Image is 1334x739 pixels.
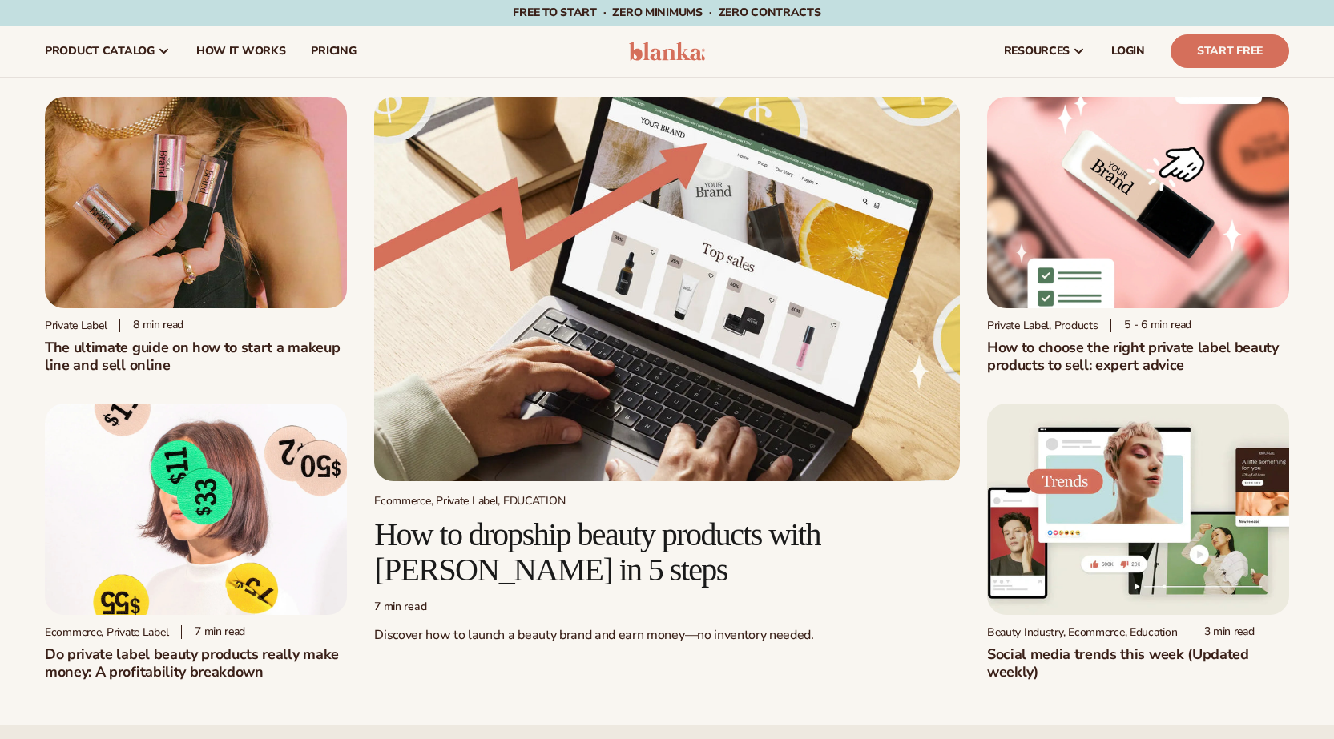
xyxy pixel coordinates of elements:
span: product catalog [45,45,155,58]
img: Person holding branded make up with a solid pink background [45,97,347,308]
a: resources [991,26,1098,77]
span: How It Works [196,45,286,58]
a: Start Free [1171,34,1289,68]
img: Private Label Beauty Products Click [987,97,1289,308]
a: Person holding branded make up with a solid pink background Private label 8 min readThe ultimate ... [45,97,347,374]
img: Social media trends this week (Updated weekly) [987,404,1289,615]
h1: The ultimate guide on how to start a makeup line and sell online [45,339,347,374]
div: 7 min read [374,600,960,614]
h2: How to dropship beauty products with [PERSON_NAME] in 5 steps [374,517,960,588]
span: pricing [311,45,356,58]
div: 7 min read [181,625,245,639]
div: Private label [45,319,107,332]
div: 3 min read [1191,625,1255,639]
h2: Do private label beauty products really make money: A profitability breakdown [45,645,347,681]
a: Private Label Beauty Products Click Private Label, Products 5 - 6 min readHow to choose the right... [987,97,1289,374]
div: 5 - 6 min read [1110,319,1191,332]
img: Growing money with ecommerce [374,97,960,481]
a: pricing [298,26,369,77]
span: LOGIN [1111,45,1145,58]
div: 8 min read [119,319,183,332]
div: Ecommerce, Private Label, EDUCATION [374,494,960,508]
div: Ecommerce, Private Label [45,625,168,639]
span: resources [1004,45,1070,58]
a: How It Works [183,26,299,77]
a: Growing money with ecommerce Ecommerce, Private Label, EDUCATION How to dropship beauty products ... [374,97,960,657]
a: Social media trends this week (Updated weekly) Beauty Industry, Ecommerce, Education 3 min readSo... [987,404,1289,681]
span: Free to start · ZERO minimums · ZERO contracts [513,5,820,20]
img: Profitability of private label company [45,404,347,615]
a: product catalog [32,26,183,77]
h2: How to choose the right private label beauty products to sell: expert advice [987,339,1289,374]
div: Private Label, Products [987,319,1098,332]
a: Profitability of private label company Ecommerce, Private Label 7 min readDo private label beauty... [45,404,347,681]
div: Beauty Industry, Ecommerce, Education [987,625,1178,639]
p: Discover how to launch a beauty brand and earn money—no inventory needed. [374,627,960,644]
h2: Social media trends this week (Updated weekly) [987,645,1289,681]
a: LOGIN [1098,26,1158,77]
img: logo [629,42,705,61]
